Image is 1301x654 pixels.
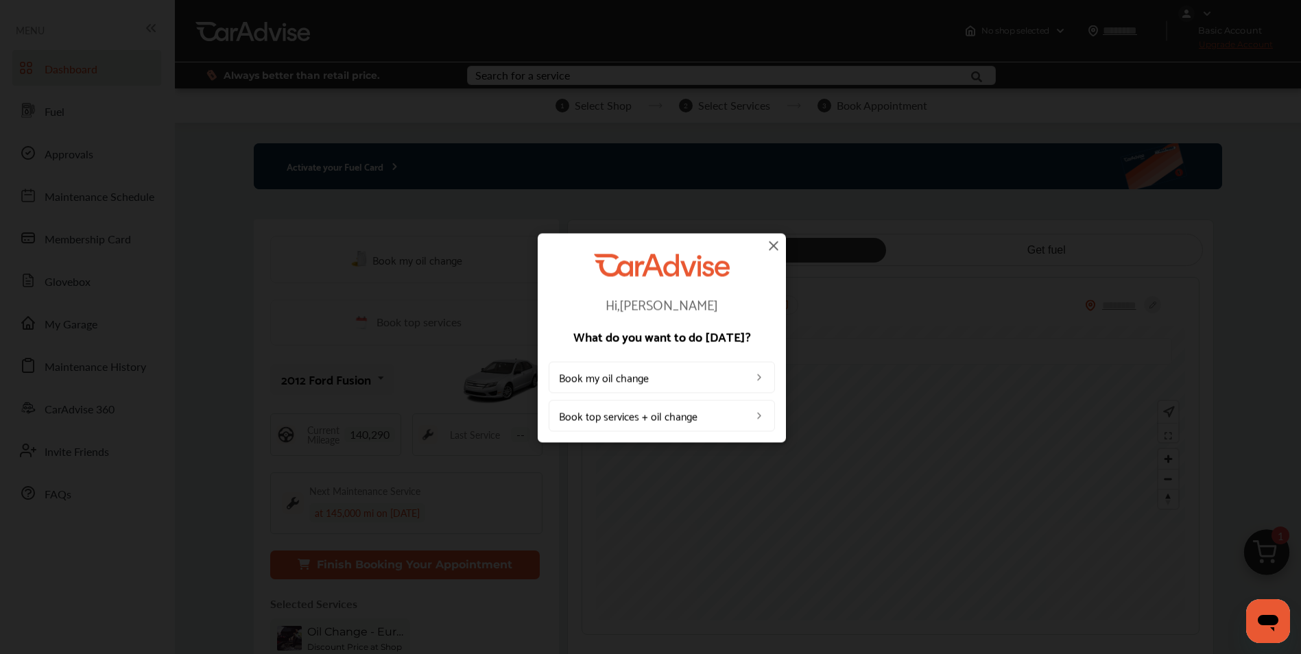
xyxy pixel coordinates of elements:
[549,330,775,343] p: What do you want to do [DATE]?
[549,362,775,393] a: Book my oil change
[765,237,782,254] img: close-icon.a004319c.svg
[594,254,730,276] img: CarAdvise Logo
[1246,599,1290,643] iframe: Button to launch messaging window
[549,400,775,432] a: Book top services + oil change
[549,298,775,311] p: Hi, [PERSON_NAME]
[754,411,765,422] img: left_arrow_icon.0f472efe.svg
[754,372,765,383] img: left_arrow_icon.0f472efe.svg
